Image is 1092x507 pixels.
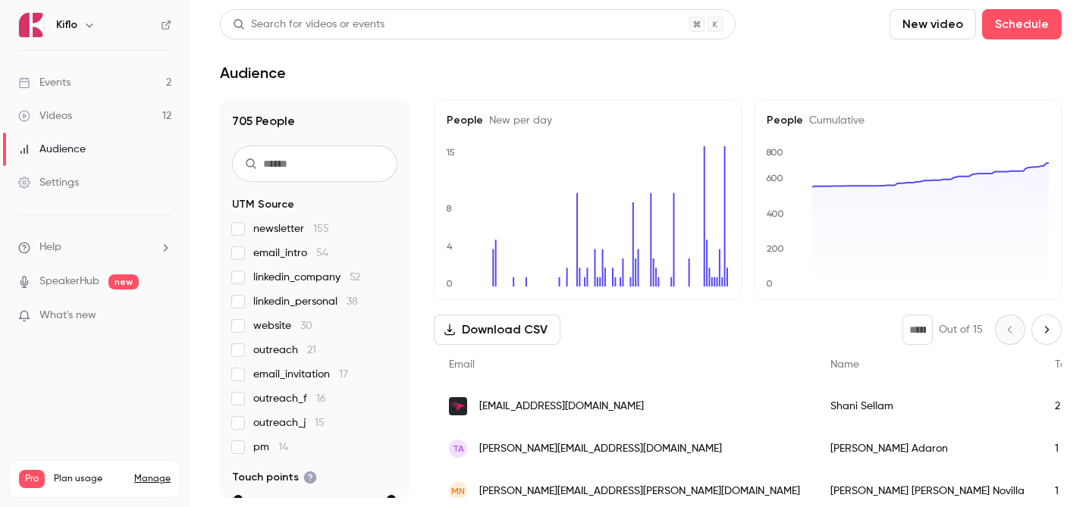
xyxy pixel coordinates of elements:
span: New per day [483,115,552,126]
span: outreach_f [253,391,326,406]
span: Email [449,359,475,370]
iframe: Noticeable Trigger [153,309,171,323]
button: Next page [1031,315,1062,345]
span: [PERSON_NAME][EMAIL_ADDRESS][PERSON_NAME][DOMAIN_NAME] [479,484,800,499]
h6: Kiflo [56,17,77,33]
li: help-dropdown-opener [18,239,171,255]
div: Shani Sellam [815,385,1040,427]
span: 54 [316,248,328,258]
button: Download CSV [434,315,560,345]
span: 21 [307,345,316,355]
span: [PERSON_NAME][EMAIL_ADDRESS][DOMAIN_NAME] [479,441,722,457]
span: [EMAIL_ADDRESS][DOMAIN_NAME] [479,399,644,415]
span: Touch points [232,470,317,485]
h5: People [767,113,1049,128]
button: New video [890,9,976,39]
span: TA [453,442,464,455]
span: 14 [278,442,288,452]
div: Search for videos or events [233,17,384,33]
text: 4 [447,241,453,252]
text: 800 [766,147,783,158]
text: 8 [446,203,452,214]
span: MN [451,484,465,498]
span: 17 [339,369,348,380]
span: 16 [316,393,326,404]
span: 52 [350,272,360,283]
img: ravendb.net [449,397,467,415]
text: 0 [446,278,453,289]
div: min [234,495,243,504]
div: [PERSON_NAME] Adaron [815,427,1040,470]
text: 600 [766,173,783,183]
span: pm [253,440,288,455]
span: Pro [19,470,45,488]
span: outreach_j [253,415,325,430]
span: Name [830,359,859,370]
span: outreach [253,343,316,358]
button: Schedule [982,9,1062,39]
span: UTM Source [232,197,294,212]
span: 15 [315,418,325,428]
span: new [108,274,139,289]
h5: People [447,113,729,128]
a: Manage [134,473,171,485]
span: website [253,318,312,333]
span: Cumulative [803,115,864,126]
div: Events [18,75,71,90]
p: Out of 15 [939,322,983,337]
a: SpeakerHub [39,274,99,289]
text: 400 [767,208,784,219]
div: Audience [18,142,86,157]
span: linkedin_personal [253,294,358,309]
h1: 705 People [232,112,397,130]
span: What's new [39,308,96,324]
div: Videos [18,108,72,124]
text: 15 [446,147,455,158]
span: linkedin_company [253,270,360,285]
span: newsletter [253,221,329,236]
h1: Audience [220,64,286,82]
img: Kiflo [19,13,43,37]
div: Settings [18,175,79,190]
span: Plan usage [54,473,125,485]
span: 38 [347,296,358,307]
span: email_invitation [253,367,348,382]
span: Help [39,239,61,255]
text: 200 [767,243,784,254]
span: 30 [300,321,312,331]
div: max [387,495,396,504]
span: email_intro [253,246,328,261]
text: 0 [766,278,773,289]
span: 155 [313,224,329,234]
